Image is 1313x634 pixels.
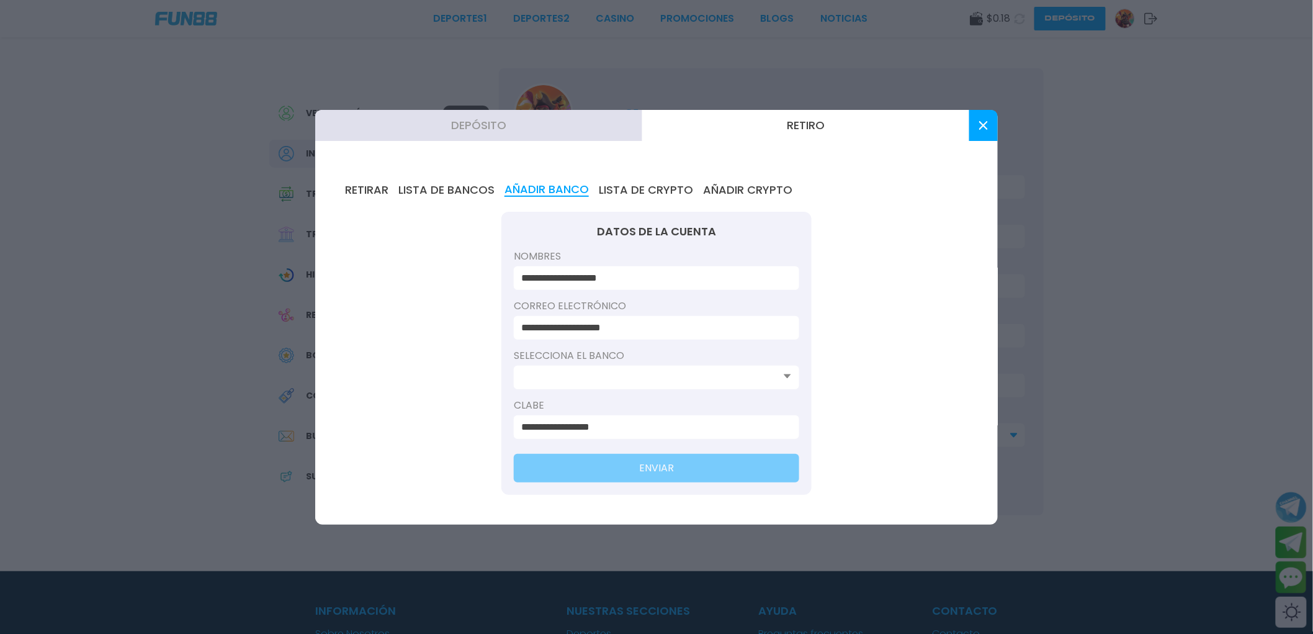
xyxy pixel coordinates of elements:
label: Nombres [514,249,799,264]
label: Selecciona el banco [514,348,799,363]
button: LISTA DE BANCOS [398,183,495,197]
label: Clabe [514,398,799,413]
button: Depósito [315,110,642,141]
button: RETIRAR [345,183,388,197]
div: DATOS DE LA CUENTA [514,224,799,239]
button: AÑADIR CRYPTO [703,183,792,197]
button: Retiro [642,110,969,141]
button: ENVIAR [514,454,799,482]
button: AÑADIR BANCO [504,183,589,197]
button: LISTA DE CRYPTO [599,183,693,197]
label: Correo electrónico [514,299,799,314]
